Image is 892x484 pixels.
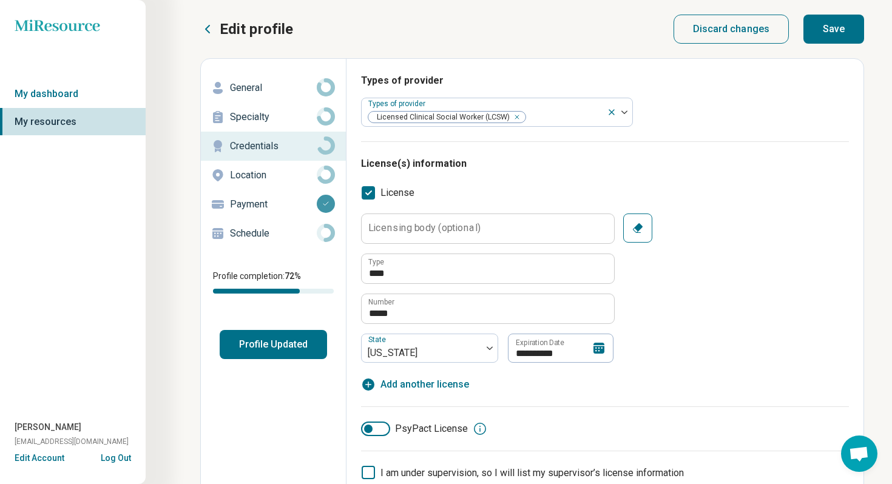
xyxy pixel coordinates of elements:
div: Profile completion [213,289,334,294]
label: PsyPact License [361,422,468,436]
span: [EMAIL_ADDRESS][DOMAIN_NAME] [15,436,129,447]
a: Payment [201,190,346,219]
button: Log Out [101,452,131,462]
h3: Types of provider [361,73,849,88]
p: General [230,81,317,95]
span: Licensed Clinical Social Worker (LCSW) [368,112,513,123]
p: Location [230,168,317,183]
a: Open chat [841,435,877,472]
p: Edit profile [220,19,293,39]
button: Discard changes [674,15,789,44]
a: Credentials [201,132,346,161]
span: I am under supervision, so I will list my supervisor’s license information [380,467,684,479]
label: Number [368,298,394,306]
span: [PERSON_NAME] [15,421,81,434]
div: Profile completion: [201,263,346,301]
span: Add another license [380,377,469,392]
a: Schedule [201,219,346,248]
button: Edit profile [200,19,293,39]
p: Schedule [230,226,317,241]
button: Edit Account [15,452,64,465]
label: Licensing body (optional) [368,223,481,233]
label: Types of provider [368,99,428,108]
p: Credentials [230,139,317,153]
p: Payment [230,197,317,212]
span: 72 % [285,271,301,281]
label: State [368,335,388,344]
label: Type [368,258,384,266]
a: Specialty [201,103,346,132]
button: Add another license [361,377,469,392]
button: Save [803,15,864,44]
button: Profile Updated [220,330,327,359]
a: Location [201,161,346,190]
h3: License(s) information [361,156,849,171]
a: General [201,73,346,103]
input: credential.licenses.0.name [362,254,614,283]
p: Specialty [230,110,317,124]
span: License [380,186,414,200]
